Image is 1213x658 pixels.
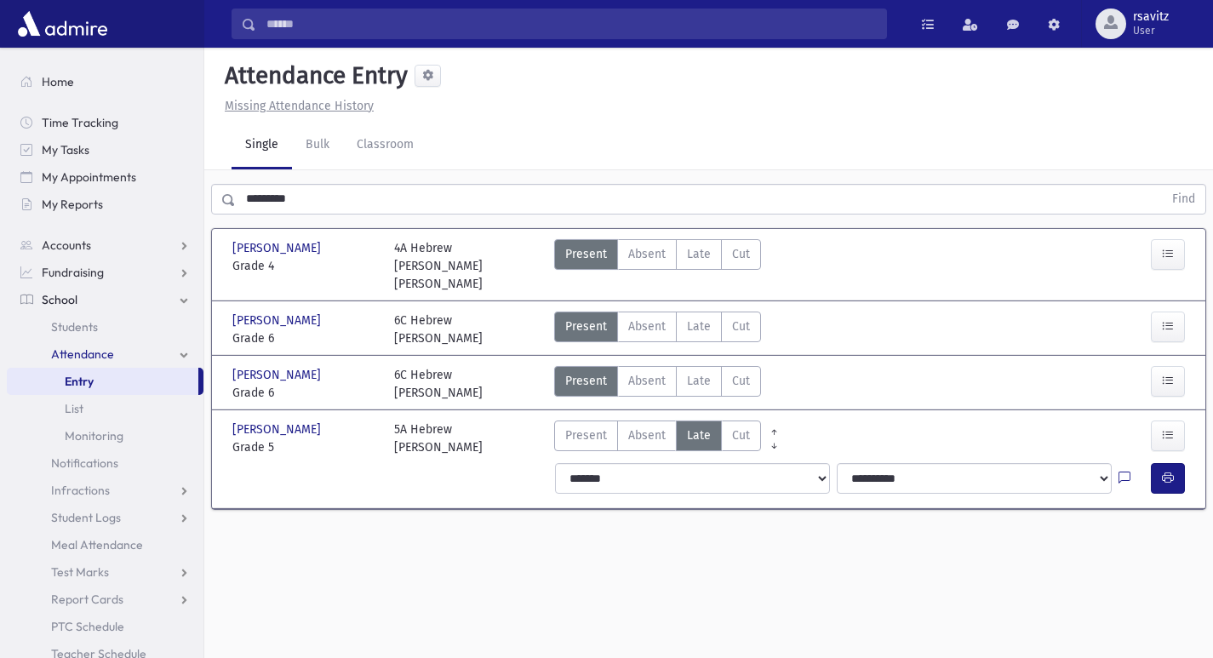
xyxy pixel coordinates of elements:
[7,313,203,340] a: Students
[232,366,324,384] span: [PERSON_NAME]
[1133,10,1169,24] span: rsavitz
[42,265,104,280] span: Fundraising
[687,318,711,335] span: Late
[687,245,711,263] span: Late
[225,99,374,113] u: Missing Attendance History
[7,368,198,395] a: Entry
[628,426,666,444] span: Absent
[7,340,203,368] a: Attendance
[7,259,203,286] a: Fundraising
[218,61,408,90] h5: Attendance Entry
[232,421,324,438] span: [PERSON_NAME]
[42,142,89,157] span: My Tasks
[51,537,143,552] span: Meal Attendance
[7,136,203,163] a: My Tasks
[7,449,203,477] a: Notifications
[554,239,761,293] div: AttTypes
[65,401,83,416] span: List
[687,426,711,444] span: Late
[628,245,666,263] span: Absent
[51,619,124,634] span: PTC Schedule
[7,286,203,313] a: School
[42,115,118,130] span: Time Tracking
[7,613,203,640] a: PTC Schedule
[565,245,607,263] span: Present
[554,421,761,456] div: AttTypes
[554,366,761,402] div: AttTypes
[7,558,203,586] a: Test Marks
[42,169,136,185] span: My Appointments
[7,163,203,191] a: My Appointments
[51,592,123,607] span: Report Cards
[7,477,203,504] a: Infractions
[343,122,427,169] a: Classroom
[1162,185,1205,214] button: Find
[292,122,343,169] a: Bulk
[7,586,203,613] a: Report Cards
[554,312,761,347] div: AttTypes
[232,239,324,257] span: [PERSON_NAME]
[7,531,203,558] a: Meal Attendance
[42,197,103,212] span: My Reports
[394,312,483,347] div: 6C Hebrew [PERSON_NAME]
[42,237,91,253] span: Accounts
[565,318,607,335] span: Present
[232,329,377,347] span: Grade 6
[732,372,750,390] span: Cut
[7,422,203,449] a: Monitoring
[628,318,666,335] span: Absent
[732,318,750,335] span: Cut
[394,239,539,293] div: 4A Hebrew [PERSON_NAME] [PERSON_NAME]
[232,384,377,402] span: Grade 6
[42,292,77,307] span: School
[51,510,121,525] span: Student Logs
[51,346,114,362] span: Attendance
[732,426,750,444] span: Cut
[232,438,377,456] span: Grade 5
[256,9,886,39] input: Search
[232,122,292,169] a: Single
[51,483,110,498] span: Infractions
[65,428,123,443] span: Monitoring
[7,504,203,531] a: Student Logs
[51,564,109,580] span: Test Marks
[42,74,74,89] span: Home
[7,395,203,422] a: List
[565,372,607,390] span: Present
[394,421,483,456] div: 5A Hebrew [PERSON_NAME]
[732,245,750,263] span: Cut
[394,366,483,402] div: 6C Hebrew [PERSON_NAME]
[7,109,203,136] a: Time Tracking
[7,232,203,259] a: Accounts
[7,191,203,218] a: My Reports
[628,372,666,390] span: Absent
[51,455,118,471] span: Notifications
[51,319,98,335] span: Students
[7,68,203,95] a: Home
[232,257,377,275] span: Grade 4
[565,426,607,444] span: Present
[14,7,112,41] img: AdmirePro
[232,312,324,329] span: [PERSON_NAME]
[1133,24,1169,37] span: User
[218,99,374,113] a: Missing Attendance History
[687,372,711,390] span: Late
[65,374,94,389] span: Entry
